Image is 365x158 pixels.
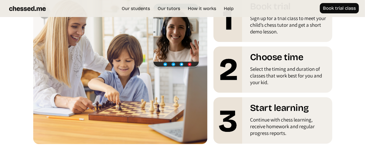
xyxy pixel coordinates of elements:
a: Help [221,5,237,12]
h1: Choose time [250,52,328,66]
a: Our students [119,5,153,12]
div: Sign up for a trial class to meet your child’s chess tutor and get a short demo lesson. [250,15,328,38]
a: Our tutors [155,5,184,12]
div: Select the timing and duration of classes that work best for you and your kid. [250,66,328,89]
a: Book trial class [320,3,359,13]
a: How it works [185,5,220,12]
div: Continue with chess learning, receive homework and regular progress reports. [250,116,328,139]
h1: Start learning [250,102,328,116]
